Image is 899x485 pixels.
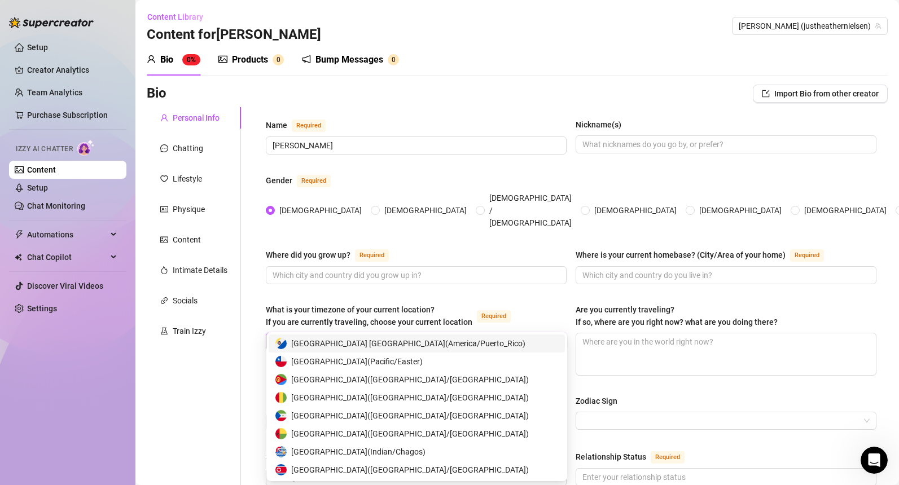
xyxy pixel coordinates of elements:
[266,248,401,262] label: Where did you grow up?
[273,269,558,281] input: Where did you grow up?
[27,183,48,192] a: Setup
[861,447,888,474] iframe: Intercom live chat
[173,325,206,337] div: Train Izzy
[576,395,625,407] label: Zodiac Sign
[27,165,56,174] a: Content
[291,464,529,476] span: [GEOGRAPHIC_DATA] ( [GEOGRAPHIC_DATA]/[GEOGRAPHIC_DATA] )
[273,54,284,65] sup: 0
[7,28,218,50] input: Search for help
[160,175,168,183] span: heart
[160,297,168,305] span: link
[173,203,205,215] div: Physique
[266,249,350,261] div: Where did you grow up?
[275,338,287,349] img: bq
[27,304,57,313] a: Settings
[576,118,629,131] label: Nickname(s)
[173,264,227,276] div: Intimate Details
[590,204,681,217] span: [DEMOGRAPHIC_DATA]
[187,380,208,388] span: News
[315,53,383,67] div: Bump Messages
[576,395,617,407] div: Zodiac Sign
[291,427,529,440] span: [GEOGRAPHIC_DATA] ( [GEOGRAPHIC_DATA]/[GEOGRAPHIC_DATA] )
[173,173,202,185] div: Lifestyle
[477,310,511,323] span: Required
[173,142,203,155] div: Chatting
[275,392,287,403] img: gn
[275,428,287,439] img: gw
[576,450,697,464] label: Relationship Status
[147,55,156,64] span: user
[11,227,201,251] p: Learn about the Supercreator platform and its features
[11,125,48,137] span: 5 articles
[762,90,770,98] span: import
[582,138,867,151] input: Nickname(s)
[739,17,881,34] span: Heather (justheathernielsen)
[160,327,168,335] span: experiment
[77,139,95,156] img: AI Chatter
[266,395,353,408] label: Birth Date
[266,305,472,327] span: What is your timezone of your current location? If you are currently traveling, choose your curre...
[266,395,302,408] div: Birth Date
[27,61,117,79] a: Creator Analytics
[147,8,212,26] button: Content Library
[147,85,166,103] h3: Bio
[173,112,220,124] div: Personal Info
[291,409,529,422] span: [GEOGRAPHIC_DATA] ( [GEOGRAPHIC_DATA]/[GEOGRAPHIC_DATA] )
[99,5,129,24] h1: Help
[15,253,22,261] img: Chat Copilot
[160,205,168,213] span: idcard
[218,55,227,64] span: picture
[9,17,94,28] img: logo-BBDzfeDw.svg
[774,89,879,98] span: Import Bio from other creator
[576,305,778,327] span: Are you currently traveling? If so, where are you right now? what are you doing there?
[355,249,389,262] span: Required
[11,297,201,309] p: Answers to your common questions
[27,281,103,290] a: Discover Viral Videos
[11,111,201,123] p: Onboarding to Supercreator
[292,120,326,132] span: Required
[7,28,218,50] div: Search for helpSearch for help
[302,55,311,64] span: notification
[875,23,882,29] span: team
[266,450,384,464] label: Sexual Orientation
[576,118,621,131] div: Nickname(s)
[27,88,82,97] a: Team Analytics
[11,183,48,195] span: 3 articles
[576,249,786,261] div: Where is your current homebase? (City/Area of your home)
[173,233,201,246] div: Content
[266,118,338,132] label: Name
[160,144,168,152] span: message
[11,283,201,295] p: Frequently Asked Questions
[113,352,169,397] button: Help
[27,248,107,266] span: Chat Copilot
[297,175,331,187] span: Required
[291,355,423,368] span: [GEOGRAPHIC_DATA] ( Pacific/Easter )
[800,204,891,217] span: [DEMOGRAPHIC_DATA]
[582,269,867,281] input: Where is your current homebase? (City/Area of your home)
[273,139,558,152] input: Name
[753,85,888,103] button: Import Bio from other creator
[266,119,287,131] div: Name
[11,97,201,109] p: Getting Started
[651,451,685,464] span: Required
[182,54,200,65] sup: 0%
[576,451,646,463] div: Relationship Status
[173,294,198,307] div: Socials
[27,226,107,244] span: Automations
[160,53,173,67] div: Bio
[11,213,201,225] p: CRM, Chatting and Management Tools
[11,341,201,353] p: Billing
[275,464,287,475] img: kp
[11,311,52,323] span: 13 articles
[160,114,168,122] span: user
[380,204,471,217] span: [DEMOGRAPHIC_DATA]
[56,352,113,397] button: Messages
[169,352,226,397] button: News
[275,204,366,217] span: [DEMOGRAPHIC_DATA]
[11,155,201,167] p: Izzy - AI Chatter
[160,236,168,244] span: picture
[27,111,108,120] a: Purchase Subscription
[266,174,343,187] label: Gender
[11,65,214,78] h2: 5 collections
[388,54,399,65] sup: 0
